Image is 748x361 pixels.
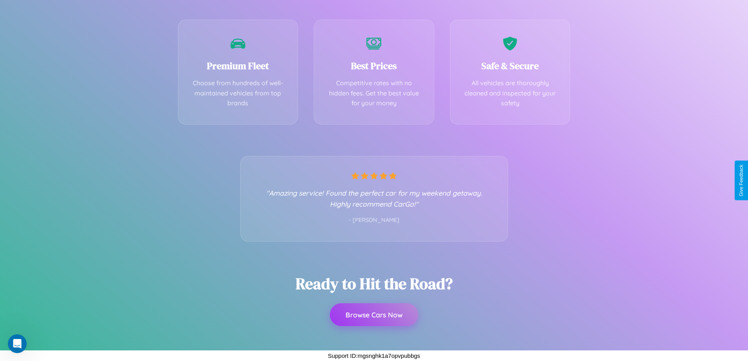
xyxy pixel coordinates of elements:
[8,334,27,353] iframe: Intercom live chat
[190,59,286,72] h3: Premium Fleet
[462,59,558,72] h3: Safe & Secure
[326,78,422,108] p: Competitive rates with no hidden fees. Get the best value for your money
[462,78,558,108] p: All vehicles are thoroughly cleaned and inspected for your safety
[256,215,492,225] p: - [PERSON_NAME]
[328,350,420,361] p: Support ID: mgsnghk1a7opvpubbgs
[326,59,422,72] h3: Best Prices
[739,165,744,196] div: Give Feedback
[296,273,453,294] h2: Ready to Hit the Road?
[256,187,492,209] p: "Amazing service! Found the perfect car for my weekend getaway. Highly recommend CarGo!"
[330,303,418,326] button: Browse Cars Now
[190,78,286,108] p: Choose from hundreds of well-maintained vehicles from top brands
